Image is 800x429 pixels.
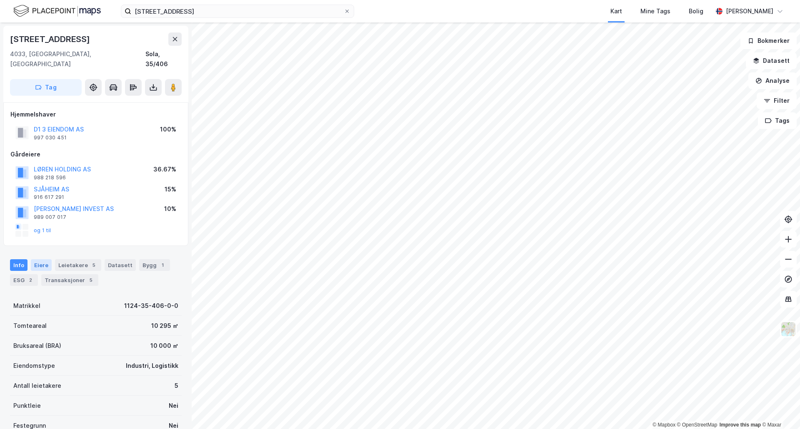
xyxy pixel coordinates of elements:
[10,79,82,96] button: Tag
[13,341,61,351] div: Bruksareal (BRA)
[90,261,98,269] div: 5
[34,194,64,201] div: 916 617 291
[131,5,344,17] input: Søk på adresse, matrikkel, gårdeiere, leietakere eller personer
[160,124,176,134] div: 100%
[126,361,178,371] div: Industri, Logistikk
[34,174,66,181] div: 988 218 596
[10,49,145,69] div: 4033, [GEOGRAPHIC_DATA], [GEOGRAPHIC_DATA]
[41,274,98,286] div: Transaksjoner
[757,92,797,109] button: Filter
[13,361,55,371] div: Eiendomstype
[758,389,800,429] div: Kontrollprogram for chat
[13,401,41,411] div: Punktleie
[10,109,181,119] div: Hjemmelshaver
[153,164,176,174] div: 36.67%
[151,321,178,331] div: 10 295 ㎡
[758,112,797,129] button: Tags
[26,276,35,284] div: 2
[677,422,717,428] a: OpenStreetMap
[720,422,761,428] a: Improve this map
[10,149,181,159] div: Gårdeiere
[10,274,38,286] div: ESG
[31,259,52,271] div: Eiere
[164,204,176,214] div: 10%
[740,32,797,49] button: Bokmerker
[13,321,47,331] div: Tomteareal
[640,6,670,16] div: Mine Tags
[780,321,796,337] img: Z
[758,389,800,429] iframe: Chat Widget
[689,6,703,16] div: Bolig
[13,381,61,391] div: Antall leietakere
[748,72,797,89] button: Analyse
[10,32,92,46] div: [STREET_ADDRESS]
[124,301,178,311] div: 1124-35-406-0-0
[165,184,176,194] div: 15%
[746,52,797,69] button: Datasett
[169,401,178,411] div: Nei
[34,214,66,221] div: 989 007 017
[87,276,95,284] div: 5
[652,422,675,428] a: Mapbox
[726,6,773,16] div: [PERSON_NAME]
[610,6,622,16] div: Kart
[10,259,27,271] div: Info
[158,261,167,269] div: 1
[145,49,182,69] div: Sola, 35/406
[139,259,170,271] div: Bygg
[175,381,178,391] div: 5
[150,341,178,351] div: 10 000 ㎡
[34,134,67,141] div: 997 030 451
[13,4,101,18] img: logo.f888ab2527a4732fd821a326f86c7f29.svg
[55,259,101,271] div: Leietakere
[13,301,40,311] div: Matrikkel
[105,259,136,271] div: Datasett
